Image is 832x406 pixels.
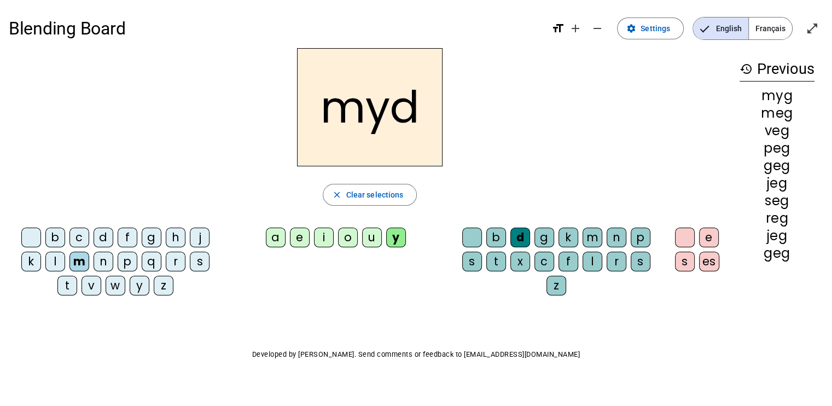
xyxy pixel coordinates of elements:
span: Settings [641,22,670,35]
div: m [69,252,89,271]
div: v [82,276,101,295]
div: k [21,252,41,271]
div: l [45,252,65,271]
div: jeg [740,177,814,190]
div: p [631,228,650,247]
div: x [510,252,530,271]
div: y [386,228,406,247]
div: o [338,228,358,247]
div: j [190,228,210,247]
button: Enter full screen [801,18,823,39]
div: veg [740,124,814,137]
div: e [699,228,719,247]
div: f [558,252,578,271]
div: e [290,228,310,247]
mat-icon: remove [591,22,604,35]
div: geg [740,247,814,260]
div: t [486,252,506,271]
span: Clear selections [346,188,404,201]
mat-icon: open_in_full [806,22,819,35]
button: Increase font size [565,18,586,39]
span: Français [749,18,792,39]
div: b [486,228,506,247]
div: b [45,228,65,247]
div: meg [740,107,814,120]
div: g [142,228,161,247]
mat-icon: settings [626,24,636,33]
div: z [546,276,566,295]
div: n [607,228,626,247]
h2: myd [297,48,443,166]
button: Clear selections [323,184,417,206]
div: l [583,252,602,271]
div: peg [740,142,814,155]
button: Decrease font size [586,18,608,39]
mat-icon: history [740,62,753,76]
p: Developed by [PERSON_NAME]. Send comments or feedback to [EMAIL_ADDRESS][DOMAIN_NAME] [9,348,823,361]
div: h [166,228,185,247]
div: s [631,252,650,271]
div: myg [740,89,814,102]
div: seg [740,194,814,207]
div: r [166,252,185,271]
div: reg [740,212,814,225]
mat-icon: add [569,22,582,35]
div: d [510,228,530,247]
div: z [154,276,173,295]
div: t [57,276,77,295]
div: u [362,228,382,247]
div: f [118,228,137,247]
h1: Blending Board [9,11,543,46]
button: Settings [617,18,684,39]
div: p [118,252,137,271]
div: jeg [740,229,814,242]
mat-icon: close [332,190,342,200]
div: k [558,228,578,247]
div: w [106,276,125,295]
mat-button-toggle-group: Language selection [693,17,793,40]
span: English [693,18,748,39]
div: r [607,252,626,271]
div: d [94,228,113,247]
div: es [699,252,719,271]
div: c [69,228,89,247]
h3: Previous [740,57,814,82]
div: m [583,228,602,247]
div: geg [740,159,814,172]
div: y [130,276,149,295]
div: g [534,228,554,247]
div: s [462,252,482,271]
div: n [94,252,113,271]
div: c [534,252,554,271]
div: s [675,252,695,271]
mat-icon: format_size [551,22,565,35]
div: s [190,252,210,271]
div: a [266,228,286,247]
div: i [314,228,334,247]
div: q [142,252,161,271]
